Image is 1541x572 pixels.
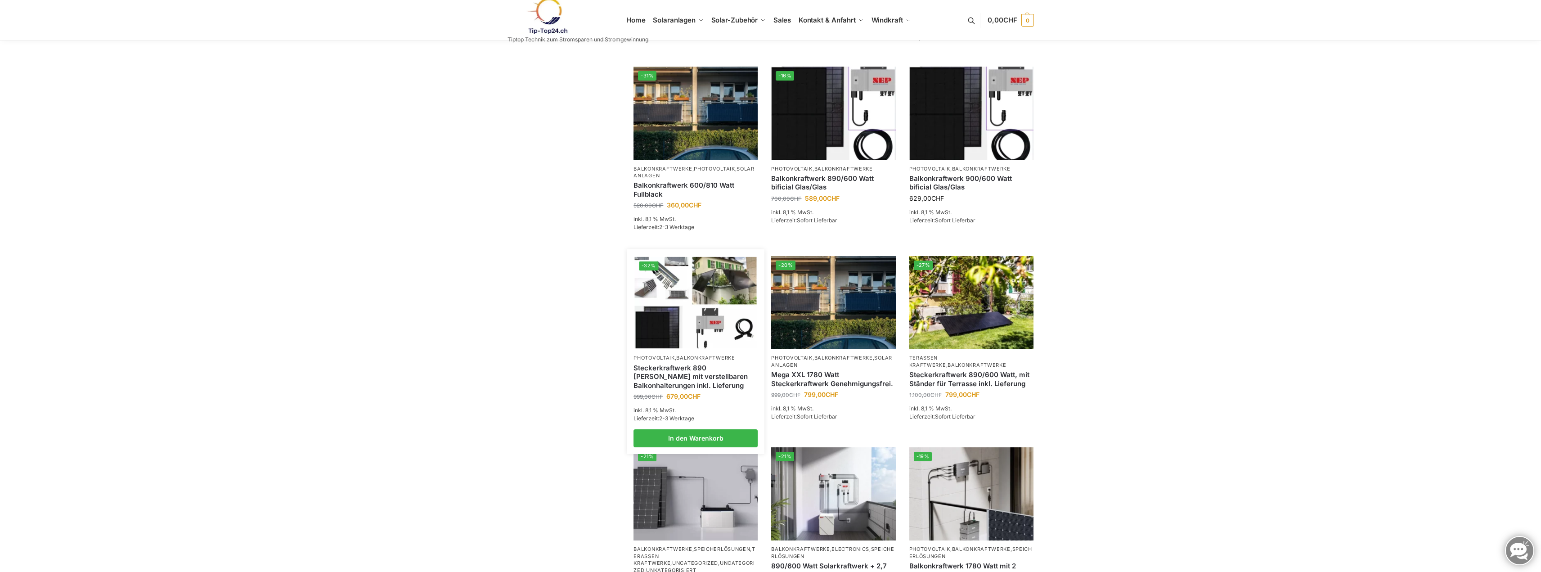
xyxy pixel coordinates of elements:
a: Photovoltaik [909,166,950,172]
a: Photovoltaik [633,355,674,361]
span: CHF [652,202,663,209]
a: -21%Steckerkraftwerk mit 2,7kwh-Speicher [771,447,895,540]
p: Tiptop Technik zum Stromsparen und Stromgewinnung [508,37,648,42]
span: Windkraft [872,16,903,24]
a: Photovoltaik [694,166,735,172]
p: , , [771,546,895,560]
span: CHF [651,393,663,400]
p: inkl. 8,1 % MwSt. [909,208,1033,216]
span: CHF [931,194,944,202]
p: inkl. 8,1 % MwSt. [633,406,758,414]
span: Lieferzeit: [771,217,837,224]
a: Speicherlösungen [771,546,894,559]
a: Balkonkraftwerke [948,362,1006,368]
a: Balkonkraftwerk 890/600 Watt bificial Glas/Glas [771,174,895,192]
span: CHF [790,195,801,202]
p: , [771,166,895,172]
a: In den Warenkorb legen: „Steckerkraftwerk 890 Watt mit verstellbaren Balkonhalterungen inkl. Lief... [633,429,758,447]
img: Steckerkraftwerk mit 2,7kwh-Speicher [771,447,895,540]
a: Balkonkraftwerke [952,166,1011,172]
span: Sofort Lieferbar [935,217,975,224]
a: Photovoltaik [771,355,812,361]
p: inkl. 8,1 % MwSt. [771,405,895,413]
a: 0,00CHF 0 [988,7,1033,34]
span: CHF [789,392,800,398]
a: Balkonkraftwerke [814,355,873,361]
bdi: 799,00 [804,391,838,398]
span: CHF [967,391,979,398]
a: Terassen Kraftwerke [909,355,946,368]
span: CHF [689,201,701,209]
a: -21%ASE 1000 Batteriespeicher [633,447,758,540]
a: Steckerkraftwerk 890 Watt mit verstellbaren Balkonhalterungen inkl. Lieferung [633,364,758,390]
span: Lieferzeit: [909,413,975,420]
a: Balkonkraftwerke [633,166,692,172]
bdi: 629,00 [909,194,944,202]
p: , [633,355,758,361]
span: CHF [930,392,942,398]
span: 0 [1021,14,1034,27]
a: Photovoltaik [909,546,950,552]
a: Solaranlagen [633,166,755,179]
img: ASE 1000 Batteriespeicher [633,447,758,540]
span: Sofort Lieferbar [935,413,975,420]
img: Zendure-solar-flow-Batteriespeicher für Balkonkraftwerke [909,447,1033,540]
span: Sales [773,16,791,24]
a: Balkonkraftwerk 600/810 Watt Fullblack [633,181,758,198]
img: Bificiales Hochleistungsmodul [771,67,895,160]
img: Bificiales Hochleistungsmodul [909,67,1033,160]
a: Uncategorized [672,560,718,566]
span: Sofort Lieferbar [797,217,837,224]
bdi: 679,00 [666,392,701,400]
span: Kontakt & Anfahrt [799,16,856,24]
a: -16%Bificiales Hochleistungsmodul [771,67,895,160]
a: -20%2 Balkonkraftwerke [771,256,895,349]
bdi: 700,00 [771,195,801,202]
a: Steckerkraftwerk 890/600 Watt, mit Ständer für Terrasse inkl. Lieferung [909,370,1033,388]
p: , , [633,166,758,180]
a: Mega XXL 1780 Watt Steckerkraftwerk Genehmigungsfrei. [771,370,895,388]
span: CHF [1003,16,1017,24]
bdi: 520,00 [633,202,663,209]
span: Sofort Lieferbar [797,413,837,420]
a: Balkonkraftwerke [814,166,873,172]
bdi: 589,00 [805,194,840,202]
span: Lieferzeit: [909,217,975,224]
bdi: 999,00 [771,392,800,398]
a: Balkonkraftwerk 900/600 Watt bificial Glas/Glas [909,174,1033,192]
span: CHF [826,391,838,398]
a: Electronics [831,546,869,552]
a: Balkonkraftwerke [633,546,692,552]
a: Balkonkraftwerke [676,355,735,361]
span: CHF [827,194,840,202]
bdi: 999,00 [633,393,663,400]
p: , [909,355,1033,369]
span: 2-3 Werktage [659,415,694,422]
p: inkl. 8,1 % MwSt. [633,215,758,223]
span: Lieferzeit: [633,224,694,230]
span: Lieferzeit: [633,415,694,422]
a: Balkonkraftwerke [952,546,1011,552]
span: Solar-Zubehör [711,16,758,24]
img: 860 Watt Komplett mit Balkonhalterung [635,257,757,348]
span: Lieferzeit: [771,413,837,420]
span: Solaranlagen [653,16,696,24]
a: Speicherlösungen [694,546,750,552]
a: Photovoltaik [771,166,812,172]
p: inkl. 8,1 % MwSt. [771,208,895,216]
img: 2 Balkonkraftwerke [771,256,895,349]
span: CHF [688,392,701,400]
a: -32%860 Watt Komplett mit Balkonhalterung [635,257,757,348]
a: Balkonkraftwerke [771,546,830,552]
a: Solaranlagen [771,355,892,368]
p: , , [771,355,895,369]
a: Speicherlösungen [909,546,1032,559]
bdi: 360,00 [667,201,701,209]
bdi: 799,00 [945,391,979,398]
p: , , [909,546,1033,560]
img: Steckerkraftwerk 890/600 Watt, mit Ständer für Terrasse inkl. Lieferung [909,256,1033,349]
span: 2-3 Werktage [659,224,694,230]
bdi: 1.100,00 [909,392,942,398]
p: , [909,166,1033,172]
